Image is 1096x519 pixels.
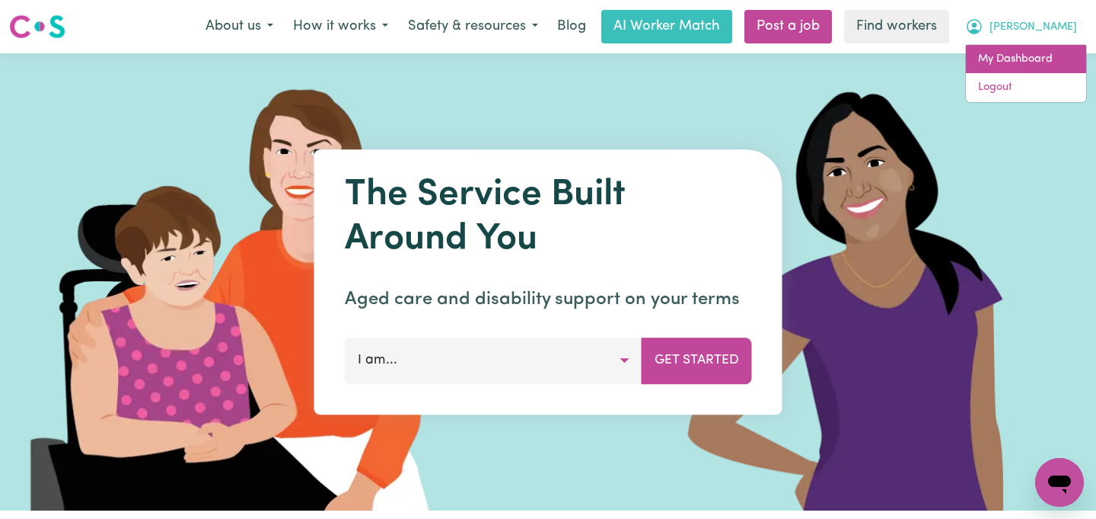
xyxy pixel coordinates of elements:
a: Post a job [744,10,832,43]
button: Get Started [642,338,752,383]
button: Safety & resources [398,11,548,43]
div: My Account [965,44,1087,103]
a: Find workers [844,10,949,43]
button: My Account [955,11,1087,43]
button: About us [196,11,283,43]
button: I am... [345,338,642,383]
a: Careseekers logo [9,9,65,44]
p: Aged care and disability support on your terms [345,286,752,313]
a: AI Worker Match [601,10,732,43]
img: Careseekers logo [9,13,65,40]
span: [PERSON_NAME] [989,19,1077,36]
button: How it works [283,11,398,43]
iframe: Button to launch messaging window [1035,458,1084,507]
h1: The Service Built Around You [345,174,752,261]
a: Logout [966,73,1086,102]
a: My Dashboard [966,45,1086,74]
a: Blog [548,10,595,43]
